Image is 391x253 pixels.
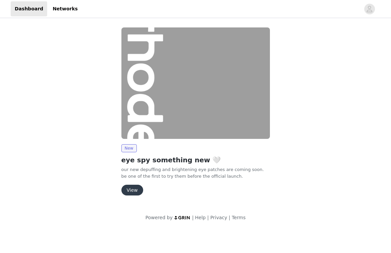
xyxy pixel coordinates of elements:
[121,27,270,139] img: rhode skin
[121,144,137,152] span: New
[229,215,230,220] span: |
[174,216,191,220] img: logo
[48,1,82,16] a: Networks
[121,166,270,179] p: our new depuffing and brightening eye patches are coming soon. be one of the first to try them be...
[11,1,47,16] a: Dashboard
[210,215,227,220] a: Privacy
[121,185,143,195] button: View
[195,215,206,220] a: Help
[192,215,194,220] span: |
[145,215,173,220] span: Powered by
[207,215,209,220] span: |
[232,215,246,220] a: Terms
[121,188,143,193] a: View
[366,4,373,14] div: avatar
[121,155,270,165] h2: eye spy something new 🤍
